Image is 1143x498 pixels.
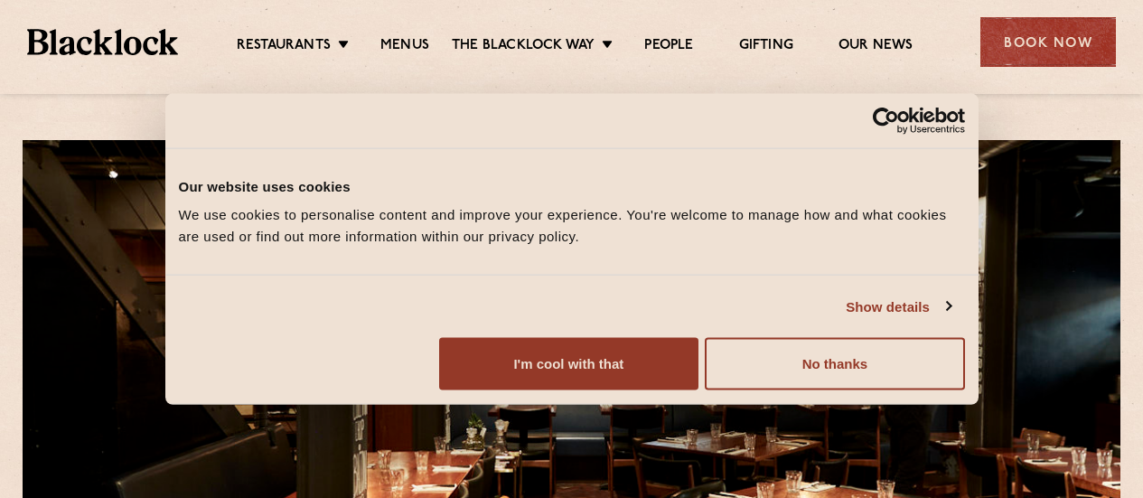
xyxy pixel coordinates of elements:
[452,37,595,57] a: The Blacklock Way
[846,296,951,317] a: Show details
[839,37,913,57] a: Our News
[739,37,793,57] a: Gifting
[380,37,429,57] a: Menus
[980,17,1116,67] div: Book Now
[705,338,964,390] button: No thanks
[807,107,965,134] a: Usercentrics Cookiebot - opens in a new window
[179,204,965,248] div: We use cookies to personalise content and improve your experience. You're welcome to manage how a...
[439,338,698,390] button: I'm cool with that
[644,37,693,57] a: People
[179,175,965,197] div: Our website uses cookies
[237,37,331,57] a: Restaurants
[27,29,178,54] img: BL_Textured_Logo-footer-cropped.svg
